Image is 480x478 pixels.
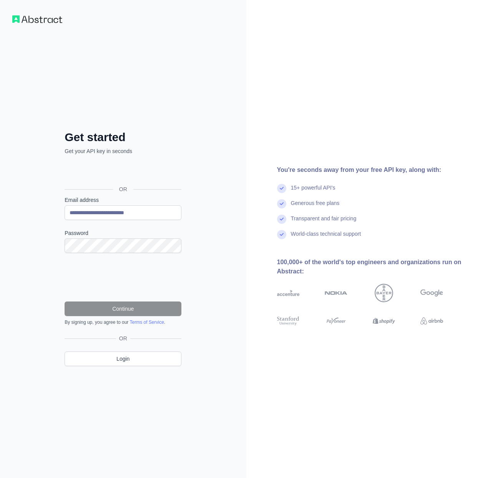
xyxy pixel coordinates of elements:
[65,351,181,366] a: Login
[291,215,357,230] div: Transparent and fair pricing
[65,319,181,325] div: By signing up, you agree to our .
[325,284,347,302] img: nokia
[420,315,443,326] img: airbnb
[65,229,181,237] label: Password
[277,215,286,224] img: check mark
[130,320,164,325] a: Terms of Service
[277,284,300,302] img: accenture
[373,315,395,326] img: shopify
[277,199,286,208] img: check mark
[291,230,361,245] div: World-class technical support
[65,130,181,144] h2: Get started
[277,258,468,276] div: 100,000+ of the world's top engineers and organizations run on Abstract:
[61,163,184,180] iframe: Knop Inloggen met Google
[277,230,286,239] img: check mark
[277,184,286,193] img: check mark
[12,15,62,23] img: Workflow
[420,284,443,302] img: google
[65,196,181,204] label: Email address
[113,185,133,193] span: OR
[325,315,347,326] img: payoneer
[277,165,468,175] div: You're seconds away from your free API key, along with:
[65,147,181,155] p: Get your API key in seconds
[65,262,181,292] iframe: reCAPTCHA
[291,199,340,215] div: Generous free plans
[291,184,336,199] div: 15+ powerful API's
[116,335,130,342] span: OR
[375,284,393,302] img: bayer
[277,315,300,326] img: stanford university
[65,301,181,316] button: Continue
